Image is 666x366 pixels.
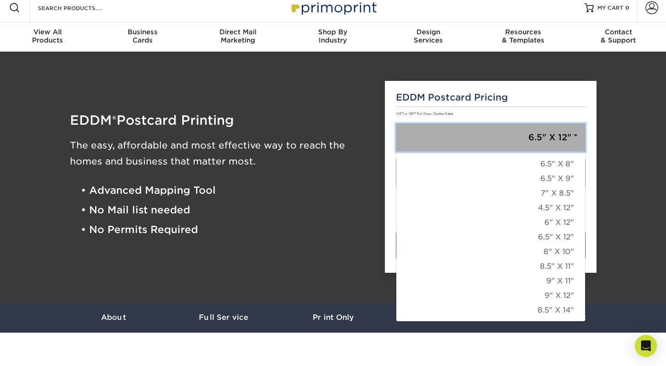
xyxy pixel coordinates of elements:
a: Resources [388,302,498,333]
a: 8.5" X 14" [396,303,585,318]
a: 9" X 11" [396,274,585,288]
li: • Advanced Mapping Tool [81,180,372,200]
a: 6.5" X 12" [396,123,586,152]
h3: Resources [388,313,498,322]
h3: Print Only [278,313,388,322]
h3: About [59,313,169,322]
span: Direct Mail [190,28,285,36]
span: ® [112,113,117,127]
a: 6.5" X 9" [396,171,585,186]
div: & Support [571,28,666,44]
a: Full Service [169,302,278,333]
div: & Templates [476,28,571,44]
a: Resources& Templates [476,22,571,52]
h3: Full Service [169,313,278,322]
div: Marketing [190,28,285,44]
a: 6.5" X 12" [396,230,585,244]
div: Cards [95,28,190,44]
small: 14PT or 16PT Full Color, Double Sided [396,112,453,116]
a: 8" X 10" [396,244,585,259]
a: Direct MailMarketing [190,22,285,52]
h5: EDDM Postcard Pricing [396,92,586,103]
span: Business [95,28,190,36]
a: 4.5" X 12" [396,201,585,215]
span: Contact [571,28,666,36]
a: DesignServices [381,22,476,52]
div: 6.5" X 12" [396,153,586,322]
a: 9" X 12" [396,288,585,303]
li: • No Mail list needed [81,200,372,220]
span: Design [381,28,476,36]
a: 6" X 12" [396,215,585,230]
span: Shop By [285,28,380,36]
a: 8.5" X 11" [396,259,585,274]
span: Resources [476,28,571,36]
a: Print Only [278,302,388,333]
span: MY CART [597,4,623,12]
a: Shop ByIndustry [285,22,380,52]
h1: EDDM Postcard Printing [70,114,372,127]
div: Industry [285,28,380,44]
a: BusinessCards [95,22,190,52]
a: 7" X 8.5" [396,186,585,201]
h3: The easy, affordable and most effective way to reach the homes and business that matter most. [70,138,372,170]
a: Contact& Support [571,22,666,52]
div: Services [381,28,476,44]
span: 0 [625,5,629,11]
div: Open Intercom Messenger [635,335,657,357]
input: SEARCH PRODUCTS..... [37,2,126,13]
a: 6.5" X 8" [396,157,585,171]
li: • No Permits Required [81,220,372,240]
a: About [59,302,169,333]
